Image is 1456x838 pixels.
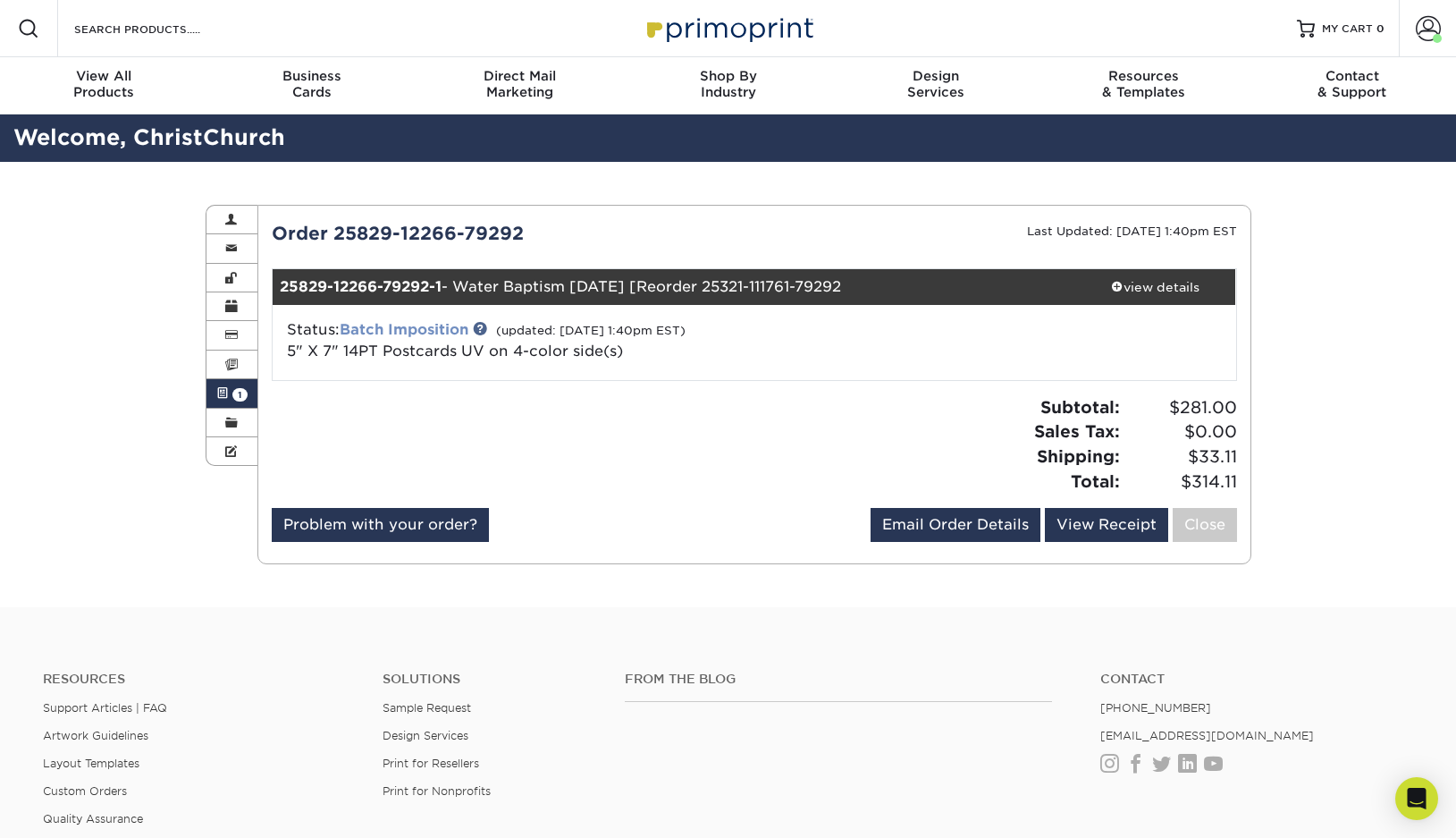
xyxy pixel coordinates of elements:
span: 0 [1376,22,1384,35]
a: Problem with your order? [272,508,489,542]
h4: Resources [43,672,356,687]
span: Resources [1040,68,1249,84]
div: Marketing [416,68,624,100]
span: Shop By [624,68,832,84]
div: - Water Baptism [DATE] [Reorder 25321-111761-79292 [273,269,1075,305]
strong: Total: [1071,471,1120,491]
div: Industry [624,68,832,100]
strong: Sales Tax: [1034,421,1120,441]
a: Resources& Templates [1040,57,1249,114]
a: Direct MailMarketing [416,57,624,114]
a: Batch Imposition [340,321,468,338]
span: Contact [1248,68,1456,84]
div: Order 25829-12266-79292 [258,220,754,247]
strong: Subtotal: [1040,397,1120,417]
a: View Receipt [1045,508,1168,542]
span: $281.00 [1125,395,1237,420]
a: Support Articles | FAQ [43,701,167,715]
a: Close [1173,508,1237,542]
a: 1 [206,379,258,408]
a: Layout Templates [43,757,139,770]
a: BusinessCards [208,57,417,114]
img: Primoprint [639,9,818,47]
div: view details [1075,278,1236,296]
h4: From the Blog [625,672,1052,687]
input: SEARCH PRODUCTS..... [72,18,247,39]
div: & Support [1248,68,1456,100]
a: Contact& Support [1248,57,1456,114]
a: Artwork Guidelines [43,729,148,742]
span: Design [832,68,1040,84]
iframe: Google Customer Reviews [4,783,152,832]
span: Direct Mail [416,68,624,84]
a: Shop ByIndustry [624,57,832,114]
strong: Shipping: [1037,446,1120,466]
span: Business [208,68,417,84]
span: $33.11 [1125,444,1237,470]
span: $314.11 [1125,470,1237,495]
span: $0.00 [1125,419,1237,444]
strong: 25829-12266-79292-1 [280,278,442,295]
a: [PHONE_NUMBER] [1100,701,1211,715]
span: MY CART [1322,21,1373,37]
a: DesignServices [832,57,1040,114]
a: Email Order Details [871,508,1040,542]
small: Last Updated: [DATE] 1:40pm EST [1027,224,1237,238]
span: 5" X 7" 14PT Postcards UV on 4-color side(s) [287,343,623,360]
a: view details [1075,269,1236,305]
a: Design Services [383,729,468,742]
a: Print for Resellers [383,757,479,770]
div: & Templates [1040,68,1249,100]
small: (updated: [DATE] 1:40pm EST) [496,324,686,337]
span: 1 [232,388,248,402]
h4: Solutions [383,672,598,687]
div: Services [832,68,1040,100]
a: Contact [1100,672,1413,687]
div: Cards [208,68,417,100]
div: Status: [274,319,914,362]
a: Print for Nonprofits [383,784,491,798]
a: [EMAIL_ADDRESS][DOMAIN_NAME] [1100,729,1314,742]
div: Open Intercom Messenger [1395,777,1438,820]
a: Sample Request [383,701,471,715]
